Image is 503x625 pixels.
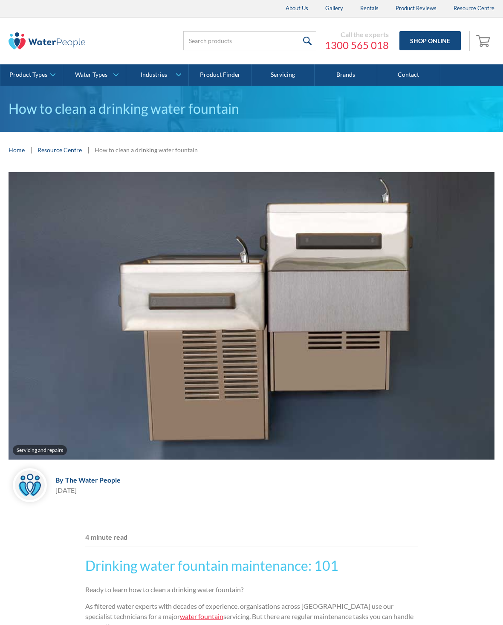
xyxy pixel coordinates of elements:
a: Product Types [0,64,63,86]
p: Ready to learn how to clean a drinking water fountain? [85,584,418,595]
a: Brands [315,64,377,86]
div: Call the experts [325,30,389,39]
div: Product Types [9,71,47,78]
div: minute read [91,532,127,542]
a: 1300 565 018 [325,39,389,52]
img: The Water People [9,32,85,49]
div: [DATE] [55,485,121,495]
img: shopping cart [476,34,492,47]
div: How to clean a drinking water fountain [95,145,198,154]
a: Home [9,145,25,154]
h2: Drinking water fountain maintenance: 101 [85,556,418,576]
a: Open cart [474,31,494,51]
div: Servicing and repairs [17,447,63,454]
img: Drinking water fountains [9,172,494,460]
a: Servicing [252,64,315,86]
div: | [29,145,33,155]
a: Industries [126,64,188,86]
input: Search products [183,31,316,50]
div: The Water People [65,476,121,484]
a: Contact [377,64,440,86]
div: Water Types [75,71,107,78]
div: 4 [85,532,89,542]
div: | [86,145,90,155]
a: Shop Online [399,31,461,50]
a: Water Types [63,64,125,86]
div: Industries [141,71,167,78]
a: Resource Centre [38,145,82,154]
a: water fountain [180,612,223,620]
h1: How to clean a drinking water fountain [9,98,494,119]
div: By [55,476,64,484]
a: Product Finder [189,64,251,86]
